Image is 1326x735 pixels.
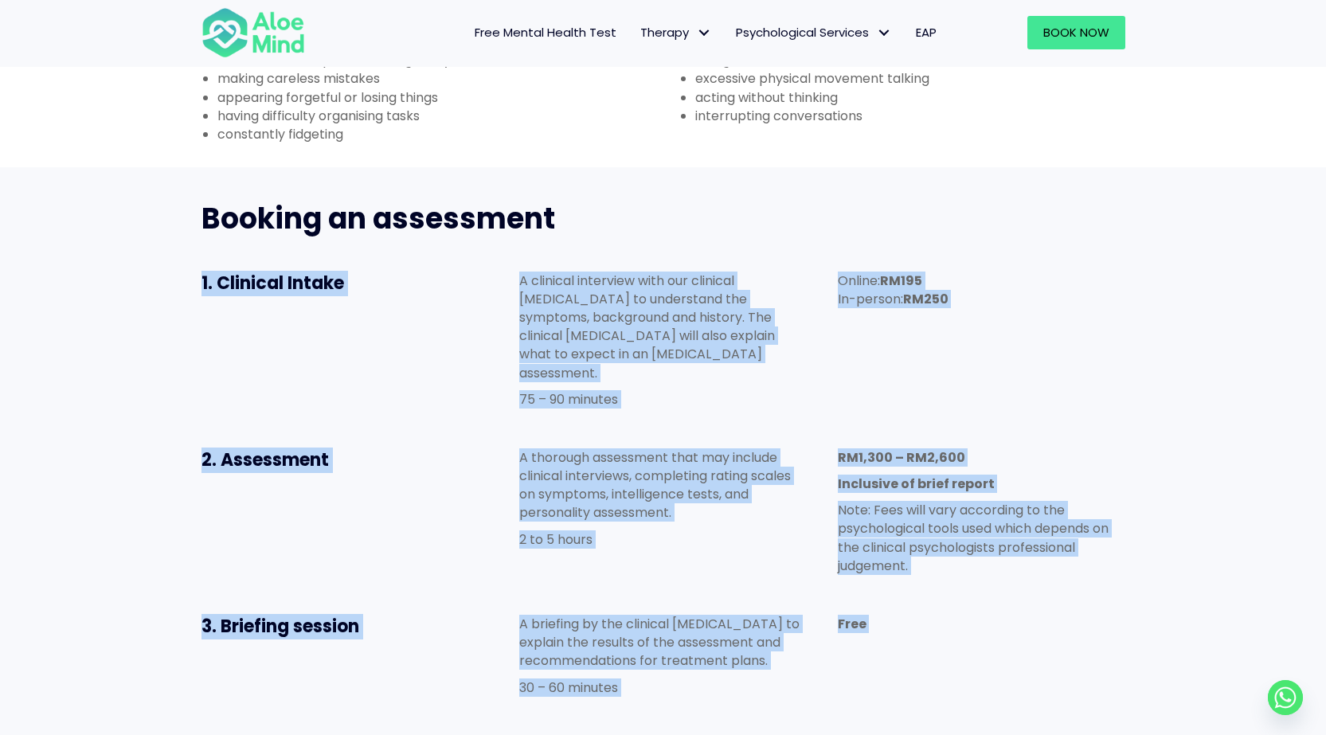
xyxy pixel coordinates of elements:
p: 2 to 5 hours [519,530,806,549]
span: 1. Clinical Intake [201,271,344,295]
span: Booking an assessment [201,198,555,239]
span: 2. Assessment [201,448,329,472]
li: appearing forgetful or losing things [217,88,663,107]
img: Aloe mind Logo [201,6,305,59]
a: Whatsapp [1268,680,1303,715]
p: Online: In-person: [838,272,1125,308]
a: Book Now [1027,16,1125,49]
a: Psychological ServicesPsychological Services: submenu [724,16,904,49]
p: 30 – 60 minutes [519,678,806,697]
li: interrupting conversations [695,107,1141,125]
span: EAP [916,24,937,41]
li: having difficulty organising tasks [217,107,663,125]
p: A briefing by the clinical [MEDICAL_DATA] to explain the results of the assessment and recommenda... [519,615,806,670]
span: Free Mental Health Test [475,24,616,41]
span: 3. Briefing session [201,614,359,639]
span: Psychological Services: submenu [873,22,896,45]
strong: RM1,300 – RM2,600 [838,448,965,467]
li: excessive physical movement talking [695,69,1141,88]
strong: RM250 [903,290,949,308]
p: A thorough assessment that may include clinical interviews, completing rating scales on symptoms,... [519,448,806,522]
p: Note: Fees will vary according to the psychological tools used which depends on the clinical psyc... [838,501,1125,575]
p: 75 – 90 minutes [519,390,806,409]
b: Free [838,615,866,633]
li: making careless mistakes [217,69,663,88]
span: Psychological Services [736,24,892,41]
a: EAP [904,16,949,49]
span: Book Now [1043,24,1109,41]
p: A clinical interview with our clinical [MEDICAL_DATA] to understand the symptoms, background and ... [519,272,806,382]
span: Therapy: submenu [693,22,716,45]
li: constantly fidgeting [217,125,663,143]
strong: Inclusive of brief report [838,475,995,493]
nav: Menu [326,16,949,49]
li: acting without thinking [695,88,1141,107]
a: TherapyTherapy: submenu [628,16,724,49]
strong: RM195 [880,272,922,290]
span: Therapy [640,24,712,41]
a: Free Mental Health Test [463,16,628,49]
